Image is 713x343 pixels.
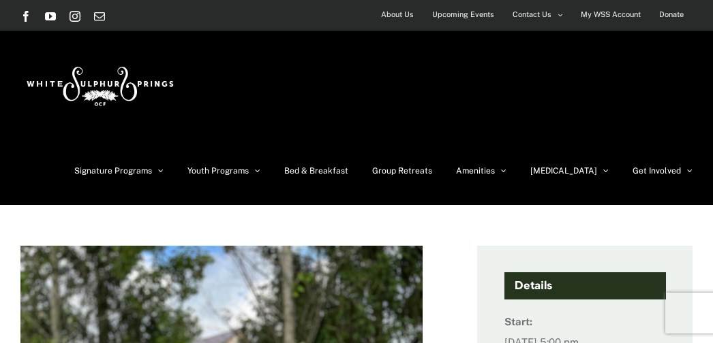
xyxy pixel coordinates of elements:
a: Group Retreats [372,137,432,205]
a: [MEDICAL_DATA] [530,137,609,205]
a: Bed & Breakfast [284,137,348,205]
img: White Sulphur Springs Logo [20,52,177,116]
nav: Main Menu [74,137,693,205]
span: [MEDICAL_DATA] [530,167,597,175]
span: About Us [381,5,414,24]
h4: Details [504,272,666,299]
a: Facebook [20,11,31,22]
dt: Start: [504,312,666,331]
a: Get Involved [633,137,693,205]
span: Get Involved [633,167,681,175]
span: My WSS Account [581,5,641,24]
a: Email [94,11,105,22]
a: YouTube [45,11,56,22]
a: Amenities [456,137,506,205]
span: Group Retreats [372,167,432,175]
span: Signature Programs [74,167,152,175]
span: Youth Programs [187,167,249,175]
span: Donate [659,5,684,24]
span: Upcoming Events [432,5,494,24]
span: Contact Us [513,5,551,24]
a: Instagram [70,11,80,22]
span: Amenities [456,167,495,175]
a: Youth Programs [187,137,260,205]
span: Bed & Breakfast [284,167,348,175]
a: Signature Programs [74,137,164,205]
